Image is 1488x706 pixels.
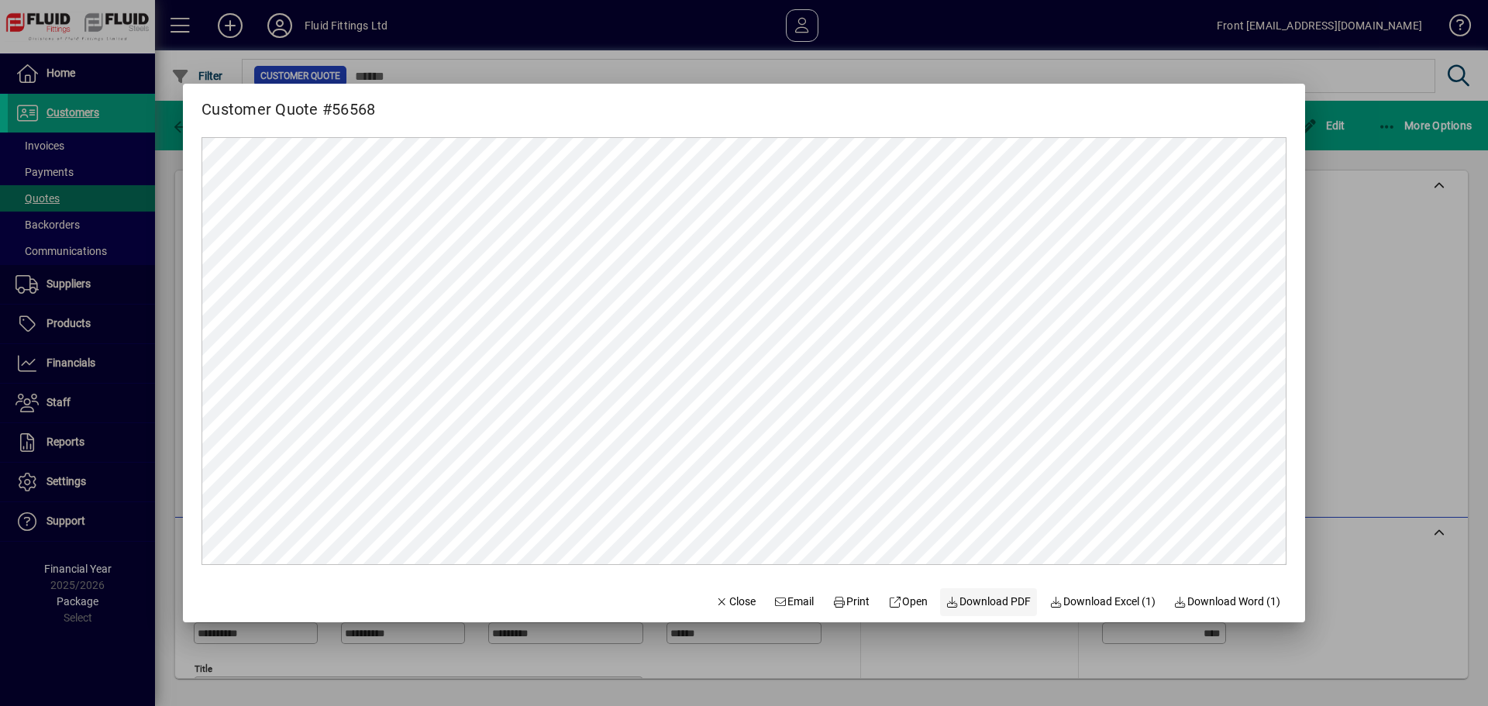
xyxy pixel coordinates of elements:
[1043,588,1162,616] button: Download Excel (1)
[774,594,815,610] span: Email
[946,594,1032,610] span: Download PDF
[768,588,821,616] button: Email
[1174,594,1281,610] span: Download Word (1)
[1049,594,1156,610] span: Download Excel (1)
[1168,588,1287,616] button: Download Word (1)
[715,594,756,610] span: Close
[832,594,870,610] span: Print
[826,588,876,616] button: Print
[940,588,1038,616] a: Download PDF
[888,594,928,610] span: Open
[882,588,934,616] a: Open
[183,84,394,122] h2: Customer Quote #56568
[709,588,762,616] button: Close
